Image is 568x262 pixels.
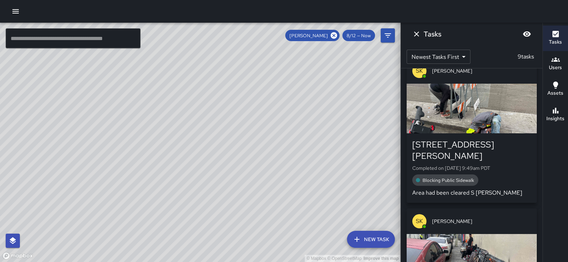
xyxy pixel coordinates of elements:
[412,139,531,162] div: [STREET_ADDRESS][PERSON_NAME]
[347,231,395,248] button: New Task
[432,67,531,74] span: [PERSON_NAME]
[547,89,563,97] h6: Assets
[543,102,568,128] button: Insights
[407,50,470,64] div: Newest Tasks First
[416,217,423,225] p: SK
[543,51,568,77] button: Users
[515,52,537,61] p: 9 tasks
[520,27,534,41] button: Blur
[549,38,562,46] h6: Tasks
[424,28,441,40] h6: Tasks
[418,177,478,183] span: Blocking Public Sidewalk
[381,28,395,43] button: Filters
[432,218,531,225] span: [PERSON_NAME]
[543,77,568,102] button: Assets
[549,64,562,72] h6: Users
[412,165,531,172] p: Completed on [DATE] 9:49am PDT
[409,27,424,41] button: Dismiss
[412,189,531,197] p: Area had been cleared S [PERSON_NAME]
[285,30,340,41] div: [PERSON_NAME]
[416,67,423,75] p: SK
[543,26,568,51] button: Tasks
[342,33,375,39] span: 8/12 — Now
[285,33,332,39] span: [PERSON_NAME]
[407,58,537,203] button: SK[PERSON_NAME][STREET_ADDRESS][PERSON_NAME]Completed on [DATE] 9:49am PDTBlocking Public Sidewal...
[546,115,564,123] h6: Insights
